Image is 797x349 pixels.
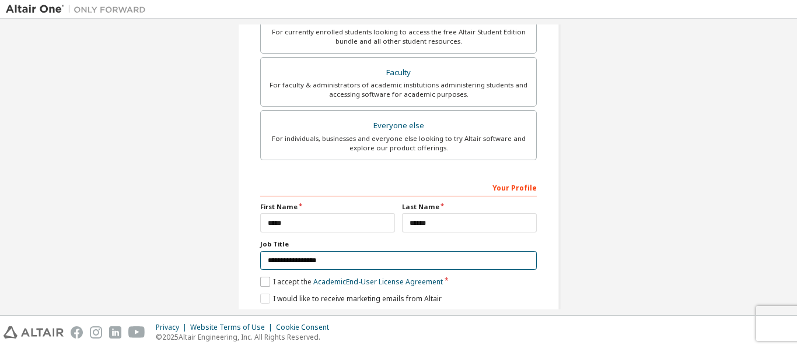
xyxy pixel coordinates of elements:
div: Faculty [268,65,529,81]
div: For faculty & administrators of academic institutions administering students and accessing softwa... [268,80,529,99]
div: For currently enrolled students looking to access the free Altair Student Edition bundle and all ... [268,27,529,46]
img: linkedin.svg [109,326,121,339]
label: First Name [260,202,395,211]
p: © 2025 Altair Engineering, Inc. All Rights Reserved. [156,332,336,342]
div: Privacy [156,323,190,332]
label: Last Name [402,202,537,211]
a: Academic End-User License Agreement [313,277,443,287]
div: Cookie Consent [276,323,336,332]
div: Everyone else [268,118,529,134]
div: For individuals, businesses and everyone else looking to try Altair software and explore our prod... [268,134,529,153]
img: instagram.svg [90,326,102,339]
label: I accept the [260,277,443,287]
img: facebook.svg [71,326,83,339]
div: Your Profile [260,178,537,196]
img: Altair One [6,3,152,15]
img: youtube.svg [128,326,145,339]
div: Website Terms of Use [190,323,276,332]
img: altair_logo.svg [4,326,64,339]
label: I would like to receive marketing emails from Altair [260,294,442,304]
label: Job Title [260,239,537,249]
